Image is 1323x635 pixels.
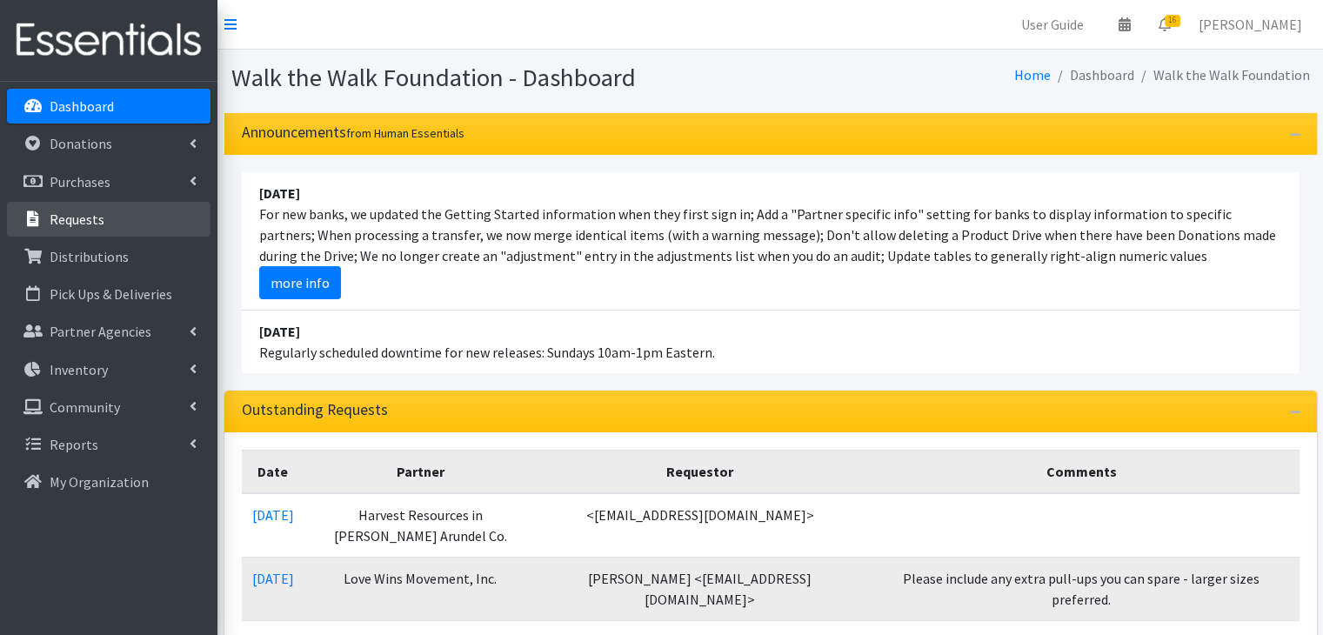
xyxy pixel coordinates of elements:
[537,450,864,493] th: Requestor
[50,323,151,340] p: Partner Agencies
[537,493,864,558] td: <[EMAIL_ADDRESS][DOMAIN_NAME]>
[50,398,120,416] p: Community
[346,125,464,141] small: from Human Essentials
[1134,63,1310,88] li: Walk the Walk Foundation
[1165,15,1180,27] span: 16
[50,97,114,115] p: Dashboard
[7,465,210,499] a: My Organization
[242,401,388,419] h3: Outstanding Requests
[7,277,210,311] a: Pick Ups & Deliveries
[537,557,864,620] td: [PERSON_NAME] <[EMAIL_ADDRESS][DOMAIN_NAME]>
[50,248,129,265] p: Distributions
[7,239,210,274] a: Distributions
[50,436,98,453] p: Reports
[7,164,210,199] a: Purchases
[7,390,210,424] a: Community
[864,450,1300,493] th: Comments
[252,506,294,524] a: [DATE]
[7,352,210,387] a: Inventory
[1145,7,1185,42] a: 16
[7,126,210,161] a: Donations
[1007,7,1098,42] a: User Guide
[7,202,210,237] a: Requests
[50,473,149,491] p: My Organization
[242,311,1300,373] li: Regularly scheduled downtime for new releases: Sundays 10am-1pm Eastern.
[242,124,464,142] h3: Announcements
[7,89,210,124] a: Dashboard
[50,211,104,228] p: Requests
[50,135,112,152] p: Donations
[259,184,300,202] strong: [DATE]
[304,557,537,620] td: Love Wins Movement, Inc.
[259,323,300,340] strong: [DATE]
[231,63,765,93] h1: Walk the Walk Foundation - Dashboard
[1014,66,1051,84] a: Home
[252,570,294,587] a: [DATE]
[242,172,1300,311] li: For new banks, we updated the Getting Started information when they first sign in; Add a "Partner...
[304,450,537,493] th: Partner
[50,285,172,303] p: Pick Ups & Deliveries
[7,314,210,349] a: Partner Agencies
[50,361,108,378] p: Inventory
[304,493,537,558] td: Harvest Resources in [PERSON_NAME] Arundel Co.
[7,11,210,70] img: HumanEssentials
[50,173,110,190] p: Purchases
[1185,7,1316,42] a: [PERSON_NAME]
[864,557,1300,620] td: Please include any extra pull-ups you can spare - larger sizes preferred.
[259,266,341,299] a: more info
[1051,63,1134,88] li: Dashboard
[242,450,304,493] th: Date
[7,427,210,462] a: Reports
